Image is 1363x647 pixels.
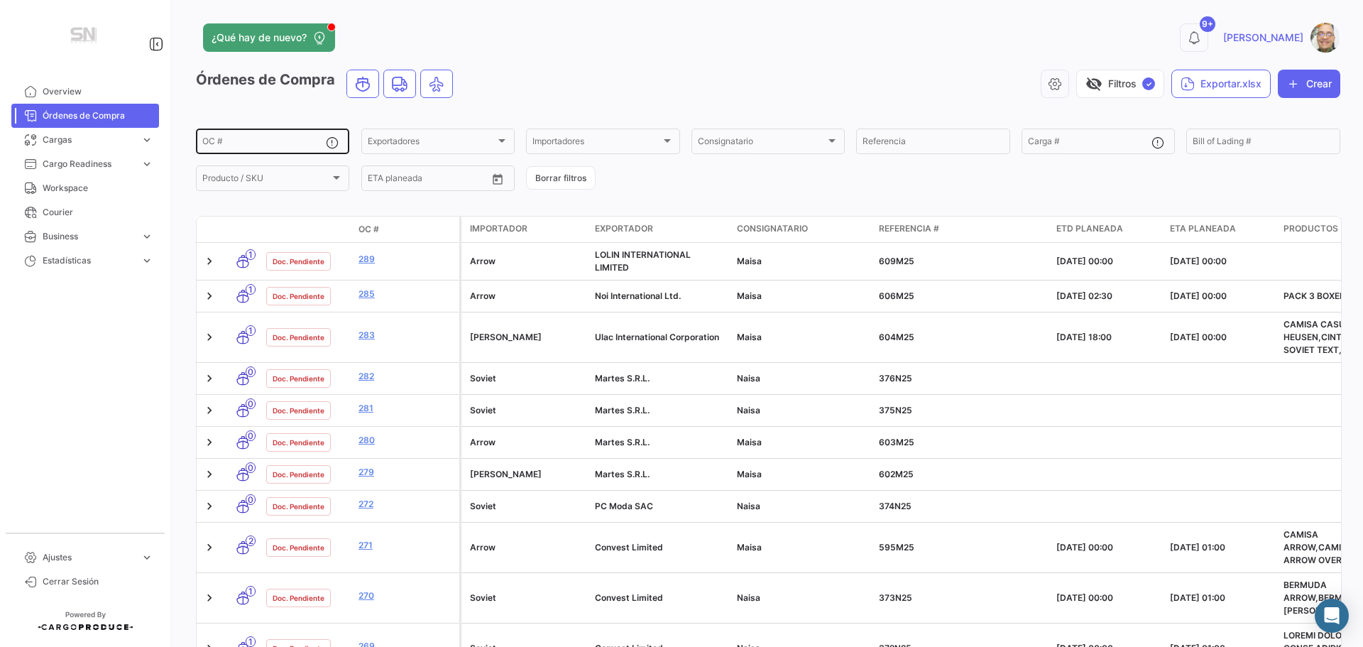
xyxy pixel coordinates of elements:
span: expand_more [141,230,153,243]
span: Naisa [737,501,760,511]
span: 1 [246,586,256,597]
a: Expand/Collapse Row [202,435,217,450]
span: Soviet [470,405,496,415]
span: Martes S.R.L. [595,469,650,479]
span: expand_more [141,254,153,267]
span: Convest Limited [595,542,663,553]
a: Workspace [11,176,159,200]
a: Expand/Collapse Row [202,330,217,344]
span: Van Heusen [470,332,542,342]
datatable-header-cell: ETA planeada [1164,217,1278,242]
button: Land [384,70,415,97]
a: 283 [358,329,454,342]
span: Maisa [737,542,762,553]
span: Soviet [470,592,496,603]
a: Expand/Collapse Row [202,540,217,555]
span: 1 [246,325,256,336]
span: PC Moda SAC [595,501,653,511]
span: Overview [43,85,153,98]
datatable-header-cell: Importador [461,217,589,242]
span: 0 [246,430,256,441]
span: Doc. Pendiente [273,542,324,553]
span: 376N25 [879,373,912,384]
datatable-header-cell: Modo de Transporte [225,224,261,235]
span: expand_more [141,158,153,170]
span: 1 [246,284,256,295]
a: 285 [358,288,454,300]
a: 270 [358,589,454,602]
span: Doc. Pendiente [273,405,324,416]
span: 2 [246,535,256,546]
span: 1 [246,249,256,260]
span: Arrow [470,256,496,266]
span: Cerrar Sesión [43,575,153,588]
span: Maisa [737,290,762,301]
span: 0 [246,398,256,409]
span: expand_more [141,134,153,146]
span: ¿Qué hay de nuevo? [212,31,307,45]
span: 0 [246,494,256,505]
datatable-header-cell: Consignatario [731,217,873,242]
datatable-header-cell: ETD planeada [1051,217,1164,242]
span: Naisa [737,592,760,603]
span: [DATE] 00:00 [1170,332,1227,342]
a: Expand/Collapse Row [202,371,217,386]
span: [DATE] 02:30 [1056,290,1112,301]
span: Business [43,230,135,243]
a: 289 [358,253,454,266]
a: 279 [358,466,454,479]
span: Exportador [595,222,653,235]
a: Expand/Collapse Row [202,467,217,482]
span: Noi International Ltd. [595,290,681,301]
span: [DATE] 01:00 [1170,542,1225,553]
span: Maisa [737,256,762,266]
span: 375N25 [879,405,912,415]
span: Maisa [737,437,762,447]
span: Doc. Pendiente [273,332,324,343]
span: Martes S.R.L. [595,437,650,447]
span: ETA planeada [1170,222,1236,235]
span: Consignatario [737,222,808,235]
span: [DATE] 18:00 [1056,332,1112,342]
datatable-header-cell: OC # [353,217,459,241]
span: Martes S.R.L. [595,405,650,415]
a: 282 [358,370,454,383]
a: 272 [358,498,454,511]
input: Desde [368,175,393,185]
span: Producto / SKU [202,175,330,185]
span: Arrow [470,542,496,553]
span: Productos [1283,222,1338,235]
button: ¿Qué hay de nuevo? [203,23,335,52]
a: Expand/Collapse Row [202,289,217,303]
span: Doc. Pendiente [273,469,324,480]
span: Consignatario [698,138,826,148]
span: Doc. Pendiente [273,256,324,267]
span: Workspace [43,182,153,195]
span: ETD planeada [1056,222,1123,235]
datatable-header-cell: Exportador [589,217,731,242]
a: Courier [11,200,159,224]
span: Doc. Pendiente [273,501,324,512]
span: Cargo Readiness [43,158,135,170]
span: [PERSON_NAME] [1223,31,1303,45]
span: Maisa [737,469,762,479]
span: 373N25 [879,592,912,603]
span: 602M25 [879,469,914,479]
span: [DATE] 00:00 [1056,256,1113,266]
span: Martes S.R.L. [595,373,650,384]
span: expand_more [141,551,153,564]
span: Piero Butti [470,469,542,479]
span: Órdenes de Compra [43,109,153,122]
span: [DATE] 00:00 [1056,542,1113,553]
span: Arrow [470,290,496,301]
span: Convest Limited [595,592,663,603]
span: Importadores [532,138,660,148]
a: Expand/Collapse Row [202,254,217,268]
a: Overview [11,80,159,104]
span: 606M25 [879,290,914,301]
a: 280 [358,434,454,447]
span: 1 [246,636,256,647]
span: Estadísticas [43,254,135,267]
span: 0 [246,366,256,377]
span: Cargas [43,134,135,146]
